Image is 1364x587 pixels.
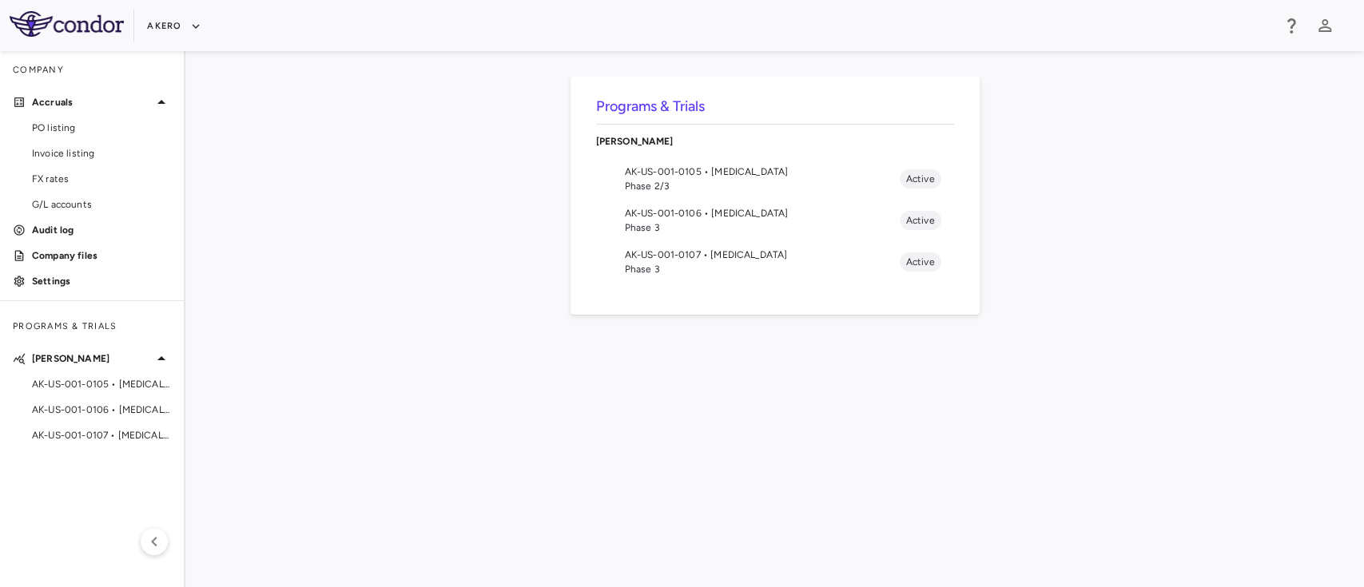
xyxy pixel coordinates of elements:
[32,248,171,263] p: Company files
[900,255,941,269] span: Active
[32,377,171,391] span: AK-US-001-0105 • [MEDICAL_DATA]
[625,248,900,262] span: AK-US-001-0107 • [MEDICAL_DATA]
[32,95,152,109] p: Accruals
[596,200,954,241] li: AK-US-001-0106 • [MEDICAL_DATA]Phase 3Active
[32,146,171,161] span: Invoice listing
[625,165,900,179] span: AK-US-001-0105 • [MEDICAL_DATA]
[596,134,954,149] p: [PERSON_NAME]
[596,241,954,283] li: AK-US-001-0107 • [MEDICAL_DATA]Phase 3Active
[625,220,900,235] span: Phase 3
[32,223,171,237] p: Audit log
[32,197,171,212] span: G/L accounts
[10,11,124,37] img: logo-full-SnFGN8VE.png
[596,125,954,158] div: [PERSON_NAME]
[596,96,954,117] h6: Programs & Trials
[596,158,954,200] li: AK-US-001-0105 • [MEDICAL_DATA]Phase 2/3Active
[32,351,152,366] p: [PERSON_NAME]
[32,172,171,186] span: FX rates
[625,206,900,220] span: AK-US-001-0106 • [MEDICAL_DATA]
[625,179,900,193] span: Phase 2/3
[900,172,941,186] span: Active
[32,428,171,442] span: AK-US-001-0107 • [MEDICAL_DATA]
[32,274,171,288] p: Settings
[32,403,171,417] span: AK-US-001-0106 • [MEDICAL_DATA]
[32,121,171,135] span: PO listing
[900,213,941,228] span: Active
[147,14,201,39] button: Akero
[625,262,900,276] span: Phase 3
